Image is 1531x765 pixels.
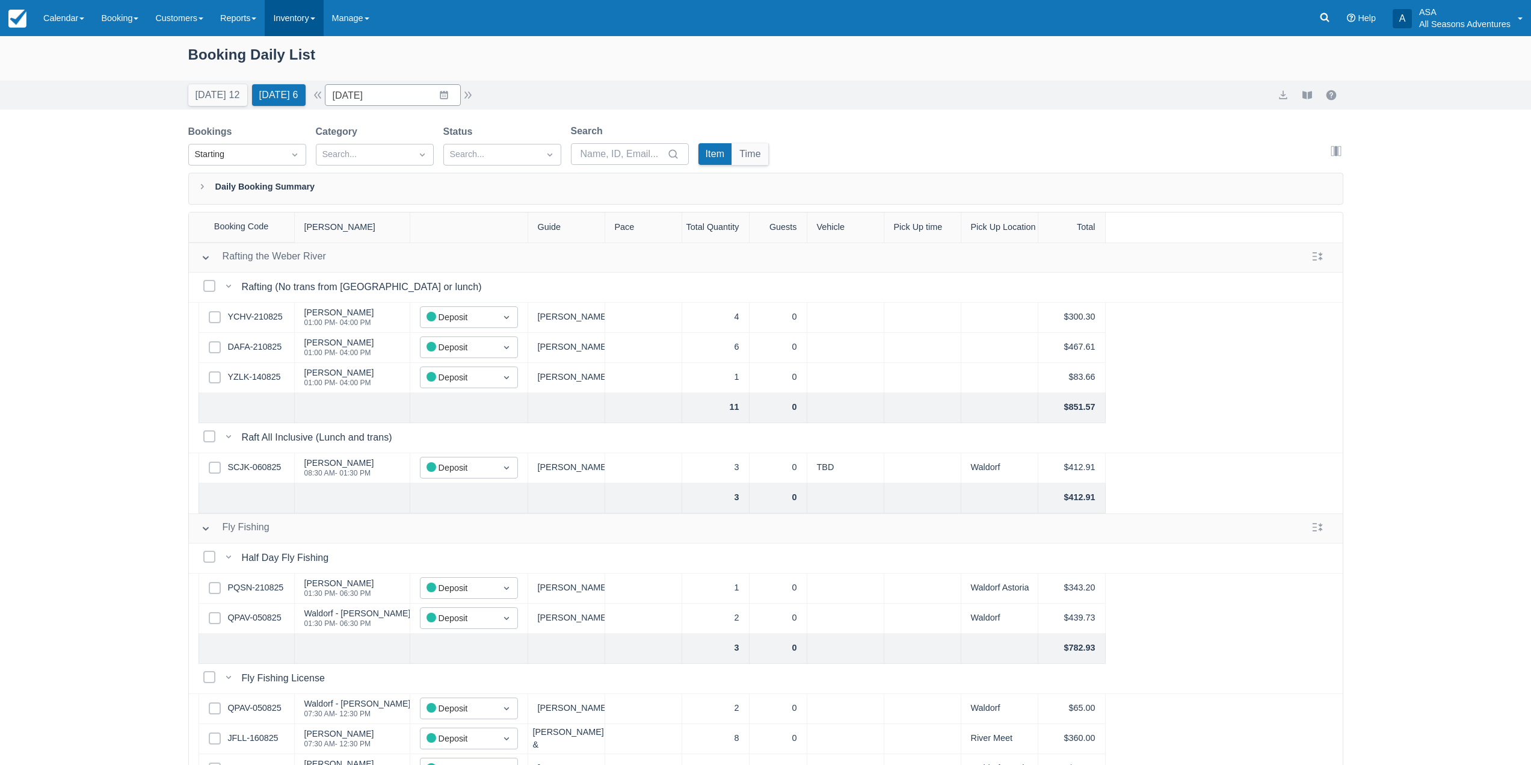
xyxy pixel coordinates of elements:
div: [PERSON_NAME], [PERSON_NAME], & [PERSON_NAME] [528,724,605,754]
div: $412.91 [1038,483,1106,513]
div: 0 [750,303,807,333]
a: SCJK-060825 [228,461,282,474]
button: [DATE] 6 [252,84,306,106]
label: Category [316,125,362,139]
a: QPAV-050825 [228,702,282,715]
span: Dropdown icon [501,582,513,594]
div: 1 [682,574,750,604]
div: [PERSON_NAME] [528,574,605,604]
div: Deposit [427,461,490,475]
button: Rafting the Weber River [196,247,331,268]
div: 0 [750,393,807,423]
button: Item [698,143,732,165]
input: Date [325,84,461,106]
div: [PERSON_NAME] [528,363,605,393]
span: Help [1358,13,1376,23]
img: checkfront-main-nav-mini-logo.png [8,10,26,28]
div: Deposit [427,702,490,716]
a: PQSN-210825 [228,581,284,595]
div: Guide [528,212,605,243]
div: 0 [750,483,807,513]
div: Starting [195,148,278,161]
span: Dropdown icon [501,311,513,323]
div: [PERSON_NAME] [528,453,605,483]
span: Dropdown icon [501,732,513,745]
div: Rafting (No trans from [GEOGRAPHIC_DATA] or lunch) [242,280,487,294]
div: Total [1038,212,1106,243]
div: 01:00 PM - 04:00 PM [304,319,374,326]
div: 0 [750,634,807,664]
div: $851.57 [1038,393,1106,423]
div: River Meet [961,724,1038,754]
div: Deposit [427,371,490,385]
div: [PERSON_NAME] [295,212,410,243]
div: Raft All Inclusive (Lunch and trans) [242,430,397,445]
div: Pace [605,212,682,243]
a: YCHV-210825 [228,311,283,324]
div: 0 [750,574,807,604]
a: QPAV-050825 [228,612,282,625]
span: Dropdown icon [501,612,513,624]
div: $343.20 [1038,574,1106,604]
div: Waldorf [961,604,1038,634]
div: 07:30 AM - 12:30 PM [304,710,411,717]
div: Waldorf [961,453,1038,483]
div: 2 [682,694,750,724]
label: Status [443,125,478,139]
div: 3 [682,634,750,664]
div: 0 [750,333,807,363]
div: [PERSON_NAME] [528,333,605,363]
div: [PERSON_NAME] [528,604,605,634]
div: [PERSON_NAME] [528,694,605,724]
p: ASA [1419,6,1511,18]
div: 01:30 PM - 06:30 PM [304,620,411,627]
button: [DATE] 12 [188,84,247,106]
span: Dropdown icon [501,341,513,353]
span: Dropdown icon [501,702,513,714]
div: 2 [682,604,750,634]
div: Daily Booking Summary [188,173,1343,205]
div: $65.00 [1038,694,1106,724]
span: Dropdown icon [416,149,428,161]
a: DAFA-210825 [228,341,282,354]
button: Fly Fishing [196,518,274,539]
div: TBD [807,453,884,483]
div: [PERSON_NAME] [528,303,605,333]
div: $412.91 [1038,453,1106,483]
div: $360.00 [1038,724,1106,754]
label: Search [571,124,608,138]
div: $300.30 [1038,303,1106,333]
div: 6 [682,333,750,363]
span: Dropdown icon [501,371,513,383]
div: A [1393,9,1412,28]
div: Booking Code [189,212,295,242]
div: Booking Daily List [188,43,1343,78]
div: 3 [682,453,750,483]
div: [PERSON_NAME] [304,308,374,317]
div: 1 [682,363,750,393]
div: Pick Up time [884,212,961,243]
div: [PERSON_NAME] [304,338,374,347]
div: $439.73 [1038,604,1106,634]
div: 0 [750,363,807,393]
div: Total Quantity [682,212,750,243]
a: YZLK-140825 [228,371,281,384]
div: 07:30 AM - 12:30 PM [304,740,374,748]
div: 01:30 PM - 06:30 PM [304,590,374,597]
div: Vehicle [807,212,884,243]
i: Help [1347,14,1355,22]
div: [PERSON_NAME] [304,459,374,467]
div: Deposit [427,732,490,746]
div: 0 [750,694,807,724]
span: Dropdown icon [289,149,301,161]
div: 08:30 AM - 01:30 PM [304,469,374,477]
div: $782.93 [1038,634,1106,664]
span: Dropdown icon [501,462,513,474]
p: All Seasons Adventures [1419,18,1511,30]
div: [PERSON_NAME] [304,368,374,377]
div: 0 [750,724,807,754]
div: Pick Up Location [961,212,1038,243]
div: Deposit [427,581,490,595]
div: 0 [750,453,807,483]
div: 01:00 PM - 04:00 PM [304,349,374,356]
